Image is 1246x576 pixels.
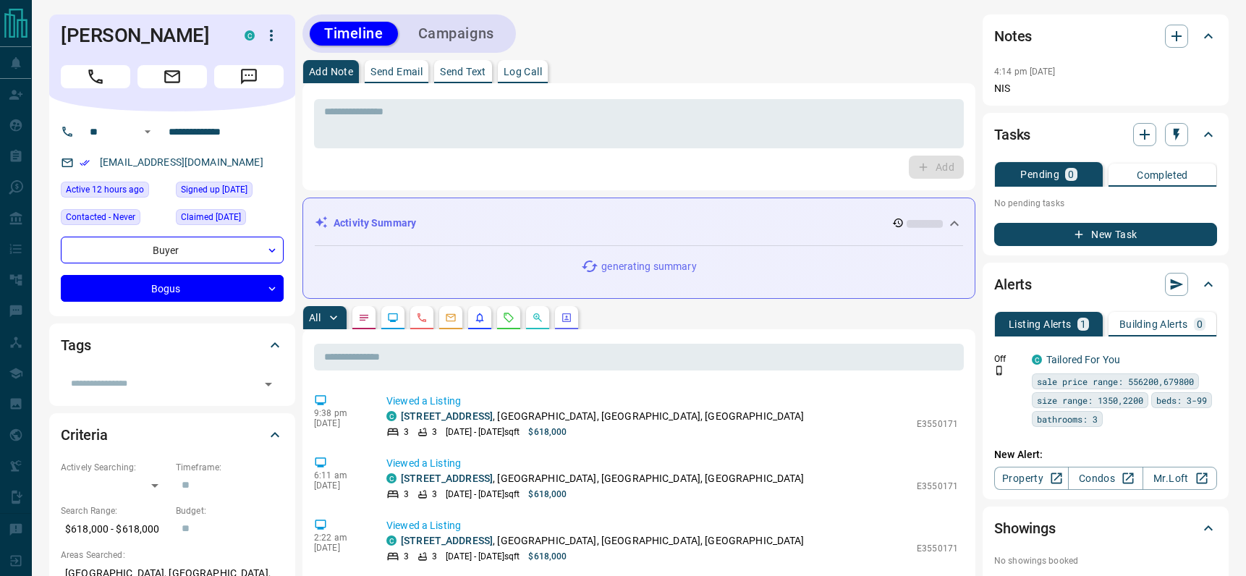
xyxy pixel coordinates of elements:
p: , [GEOGRAPHIC_DATA], [GEOGRAPHIC_DATA], [GEOGRAPHIC_DATA] [401,409,805,424]
svg: Emails [445,312,457,323]
a: Mr.Loft [1143,467,1217,490]
svg: Opportunities [532,312,543,323]
p: Completed [1137,170,1188,180]
p: Send Text [440,67,486,77]
svg: Notes [358,312,370,323]
p: E3550171 [917,542,958,555]
p: All [309,313,321,323]
a: [EMAIL_ADDRESS][DOMAIN_NAME] [100,156,263,168]
div: condos.ca [386,535,397,546]
h1: [PERSON_NAME] [61,24,223,47]
svg: Push Notification Only [994,365,1004,376]
span: Contacted - Never [66,210,135,224]
p: Actively Searching: [61,461,169,474]
p: Add Note [309,67,353,77]
div: Notes [994,19,1217,54]
h2: Criteria [61,423,108,446]
p: , [GEOGRAPHIC_DATA], [GEOGRAPHIC_DATA], [GEOGRAPHIC_DATA] [401,533,805,549]
svg: Listing Alerts [474,312,486,323]
span: Email [137,65,207,88]
p: Pending [1020,169,1059,179]
p: 3 [404,550,409,563]
div: Criteria [61,418,284,452]
p: Viewed a Listing [386,456,958,471]
p: $618,000 [528,550,567,563]
p: [DATE] - [DATE] sqft [446,488,520,501]
p: [DATE] - [DATE] sqft [446,425,520,439]
p: 4:14 pm [DATE] [994,67,1056,77]
button: Timeline [310,22,398,46]
p: Activity Summary [334,216,416,231]
div: Tue Jan 07 2025 [176,209,284,229]
p: 0 [1068,169,1074,179]
p: Budget: [176,504,284,517]
div: Buyer [61,237,284,263]
p: $618,000 - $618,000 [61,517,169,541]
div: Alerts [994,267,1217,302]
p: 0 [1197,319,1203,329]
a: Property [994,467,1069,490]
div: Bogus [61,275,284,302]
button: Open [258,374,279,394]
p: generating summary [601,259,696,274]
p: [DATE] [314,480,365,491]
a: Tailored For You [1046,354,1120,365]
a: [STREET_ADDRESS] [401,535,493,546]
p: Building Alerts [1119,319,1188,329]
p: 3 [404,425,409,439]
p: Viewed a Listing [386,394,958,409]
a: [STREET_ADDRESS] [401,410,493,422]
span: size range: 1350,2200 [1037,393,1143,407]
svg: Email Verified [80,158,90,168]
p: Search Range: [61,504,169,517]
span: Call [61,65,130,88]
p: Areas Searched: [61,549,284,562]
p: $618,000 [528,488,567,501]
h2: Alerts [994,273,1032,296]
span: beds: 3-99 [1156,393,1207,407]
p: No pending tasks [994,192,1217,214]
svg: Agent Actions [561,312,572,323]
p: [DATE] [314,418,365,428]
p: 3 [432,550,437,563]
p: Listing Alerts [1009,319,1072,329]
span: Active 12 hours ago [66,182,144,197]
p: NIS [994,81,1217,96]
p: [DATE] - [DATE] sqft [446,550,520,563]
div: condos.ca [245,30,255,41]
div: Sun Sep 14 2025 [61,182,169,202]
div: condos.ca [1032,355,1042,365]
p: No showings booked [994,554,1217,567]
button: New Task [994,223,1217,246]
button: Open [139,123,156,140]
p: 1 [1080,319,1086,329]
p: E3550171 [917,480,958,493]
button: Campaigns [404,22,509,46]
p: Send Email [370,67,423,77]
p: Log Call [504,67,542,77]
div: Tue Jan 07 2025 [176,182,284,202]
span: sale price range: 556200,679800 [1037,374,1194,389]
a: [STREET_ADDRESS] [401,473,493,484]
a: Condos [1068,467,1143,490]
div: Tags [61,328,284,363]
h2: Tags [61,334,90,357]
p: 9:38 pm [314,408,365,418]
p: Viewed a Listing [386,518,958,533]
div: Showings [994,511,1217,546]
p: , [GEOGRAPHIC_DATA], [GEOGRAPHIC_DATA], [GEOGRAPHIC_DATA] [401,471,805,486]
p: New Alert: [994,447,1217,462]
p: Off [994,352,1023,365]
p: Timeframe: [176,461,284,474]
span: Claimed [DATE] [181,210,241,224]
div: condos.ca [386,411,397,421]
div: Tasks [994,117,1217,152]
div: condos.ca [386,473,397,483]
p: $618,000 [528,425,567,439]
p: 3 [404,488,409,501]
h2: Tasks [994,123,1030,146]
p: 2:22 am [314,533,365,543]
p: 6:11 am [314,470,365,480]
span: Message [214,65,284,88]
svg: Calls [416,312,428,323]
